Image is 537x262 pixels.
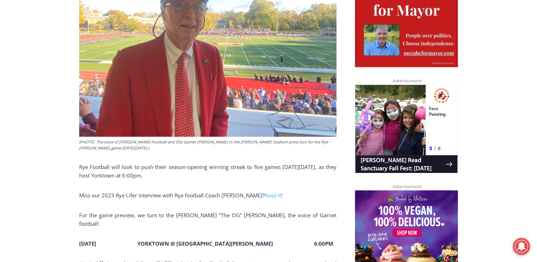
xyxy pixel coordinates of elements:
span: Advertisement [385,183,428,190]
p: Rye Football will look to push their season-opening winning streak to five games [DATE][DATE], as... [79,163,336,180]
p: Miss our 2023 Rye Lifer interview with Rye football Coach [PERSON_NAME]? ! [79,191,336,200]
div: 3 [74,60,77,67]
div: / [79,60,81,67]
a: Intern @ [DOMAIN_NAME] [171,69,344,88]
a: [PERSON_NAME] Read Sanctuary Fall Fest: [DATE] [0,71,103,88]
span: Advertisement [385,77,428,84]
div: Apply Now <> summer and RHS senior internships available [179,0,335,69]
h4: [PERSON_NAME] Read Sanctuary Fall Fest: [DATE] [6,71,91,88]
div: 6 [83,60,86,67]
a: Read it [264,192,281,199]
figcaption: (PHOTO: The voice of [PERSON_NAME] Football and Old Garnet [PERSON_NAME] in the [PERSON_NAME] Sta... [79,139,336,151]
strong: [DATE] YORKTOWN @ [GEOGRAPHIC_DATA][PERSON_NAME] 6:00PM [79,240,333,247]
div: Face Painting [74,21,99,58]
p: For the game preview, we turn to the [PERSON_NAME] “The OG” [PERSON_NAME], the voice of Garnet fo... [79,211,336,228]
span: Intern @ [DOMAIN_NAME] [186,71,329,87]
